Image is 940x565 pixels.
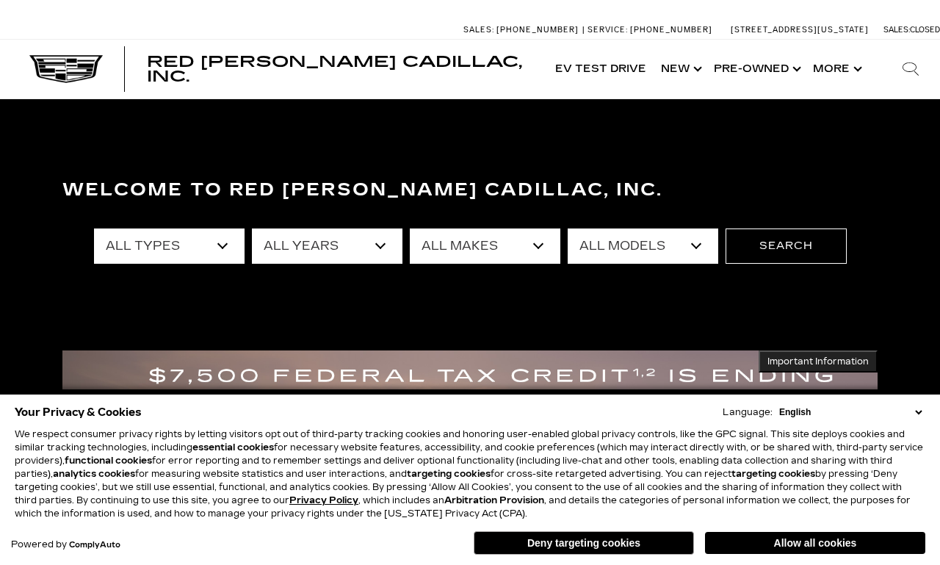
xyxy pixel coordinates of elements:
[731,469,815,479] strong: targeting cookies
[15,428,925,520] p: We respect consumer privacy rights by letting visitors opt out of third-party tracking cookies an...
[723,408,773,417] div: Language:
[775,406,925,419] select: Language Select
[15,402,142,422] span: Your Privacy & Cookies
[147,53,522,85] span: Red [PERSON_NAME] Cadillac, Inc.
[705,532,925,554] button: Allow all cookies
[463,25,494,35] span: Sales:
[29,55,103,83] img: Cadillac Dark Logo with Cadillac White Text
[463,26,582,34] a: Sales: [PHONE_NUMBER]
[767,356,869,367] span: Important Information
[654,40,706,98] a: New
[147,54,533,84] a: Red [PERSON_NAME] Cadillac, Inc.
[289,495,358,505] a: Privacy Policy
[582,26,716,34] a: Service: [PHONE_NUMBER]
[94,228,245,264] select: Filter by type
[568,228,718,264] select: Filter by model
[587,25,628,35] span: Service:
[630,25,712,35] span: [PHONE_NUMBER]
[407,469,491,479] strong: targeting cookies
[252,228,402,264] select: Filter by year
[410,228,560,264] select: Filter by make
[910,25,940,35] span: Closed
[11,540,120,550] div: Powered by
[192,442,274,453] strong: essential cookies
[69,541,120,550] a: ComplyAuto
[496,25,579,35] span: [PHONE_NUMBER]
[474,531,694,555] button: Deny targeting cookies
[731,25,869,35] a: [STREET_ADDRESS][US_STATE]
[548,40,654,98] a: EV Test Drive
[53,469,135,479] strong: analytics cookies
[726,228,847,264] button: Search
[65,456,152,466] strong: functional cookies
[444,495,544,505] strong: Arbitration Provision
[806,40,867,98] button: More
[62,176,878,205] h3: Welcome to Red [PERSON_NAME] Cadillac, Inc.
[883,25,910,35] span: Sales:
[706,40,806,98] a: Pre-Owned
[759,350,878,373] button: Important Information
